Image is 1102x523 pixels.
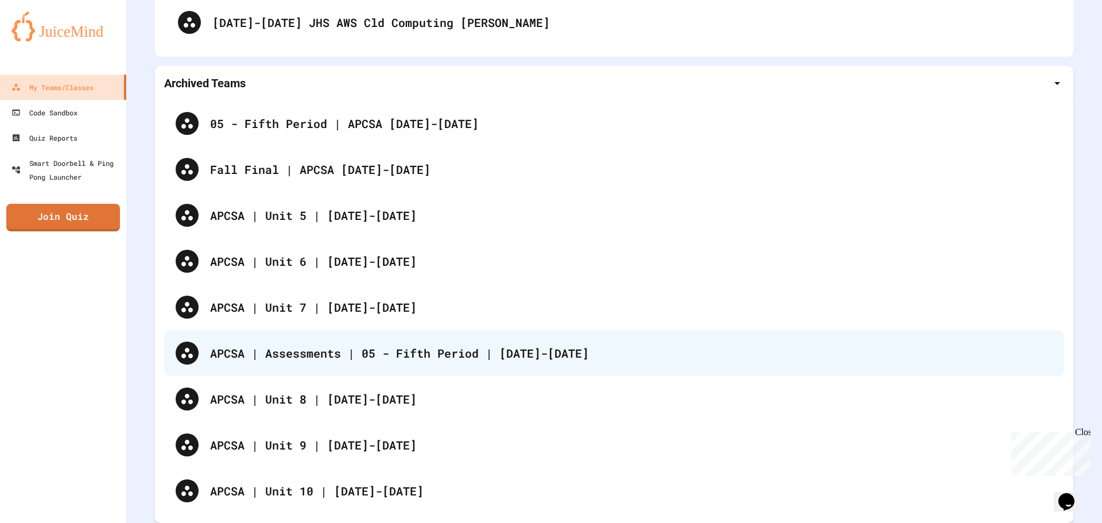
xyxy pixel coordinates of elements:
[210,207,1053,224] div: APCSA | Unit 5 | [DATE]-[DATE]
[164,146,1064,192] div: Fall Final | APCSA [DATE]-[DATE]
[1054,477,1091,512] iframe: chat widget
[210,390,1053,408] div: APCSA | Unit 8 | [DATE]-[DATE]
[164,75,246,91] p: Archived Teams
[210,436,1053,454] div: APCSA | Unit 9 | [DATE]-[DATE]
[11,156,122,184] div: Smart Doorbell & Ping Pong Launcher
[164,284,1064,330] div: APCSA | Unit 7 | [DATE]-[DATE]
[210,482,1053,499] div: APCSA | Unit 10 | [DATE]-[DATE]
[1007,427,1091,476] iframe: chat widget
[164,422,1064,468] div: APCSA | Unit 9 | [DATE]-[DATE]
[11,106,77,119] div: Code Sandbox
[164,192,1064,238] div: APCSA | Unit 5 | [DATE]-[DATE]
[210,161,1053,178] div: Fall Final | APCSA [DATE]-[DATE]
[164,376,1064,422] div: APCSA | Unit 8 | [DATE]-[DATE]
[210,253,1053,270] div: APCSA | Unit 6 | [DATE]-[DATE]
[164,100,1064,146] div: 05 - Fifth Period | APCSA [DATE]-[DATE]
[210,299,1053,316] div: APCSA | Unit 7 | [DATE]-[DATE]
[210,115,1053,132] div: 05 - Fifth Period | APCSA [DATE]-[DATE]
[5,5,79,73] div: Chat with us now!Close
[212,14,1050,31] div: [DATE]-[DATE] JHS AWS Cld Computing [PERSON_NAME]
[164,330,1064,376] div: APCSA | Assessments | 05 - Fifth Period | [DATE]-[DATE]
[6,204,120,231] a: Join Quiz
[164,238,1064,284] div: APCSA | Unit 6 | [DATE]-[DATE]
[11,80,94,94] div: My Teams/Classes
[164,468,1064,514] div: APCSA | Unit 10 | [DATE]-[DATE]
[210,344,1053,362] div: APCSA | Assessments | 05 - Fifth Period | [DATE]-[DATE]
[11,11,115,41] img: logo-orange.svg
[11,131,77,145] div: Quiz Reports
